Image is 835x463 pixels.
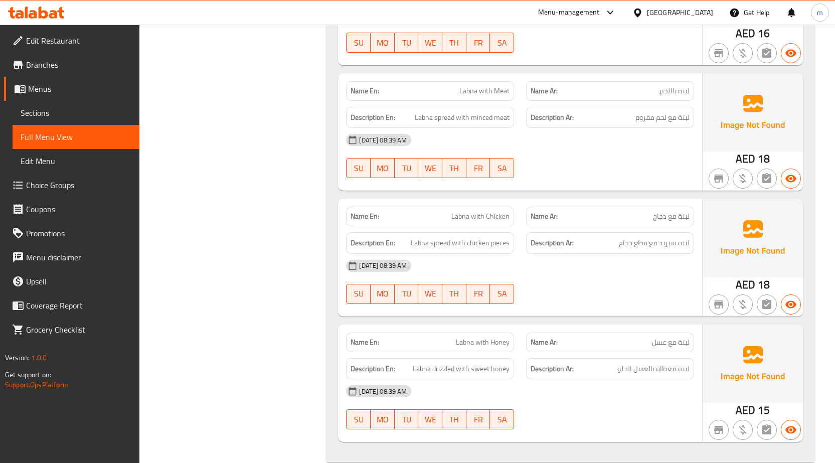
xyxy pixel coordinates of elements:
button: TH [442,33,466,53]
span: 18 [758,149,770,169]
button: SA [490,284,514,304]
span: TH [446,36,462,50]
strong: Name Ar: [531,86,558,96]
button: WE [418,284,442,304]
a: Sections [13,101,139,125]
span: MO [375,161,391,176]
a: Grocery Checklist [4,318,139,342]
button: Available [781,169,801,189]
span: Edit Menu [21,155,131,167]
button: TU [395,409,419,429]
div: [GEOGRAPHIC_DATA] [647,7,713,18]
strong: Name En: [351,211,379,222]
button: MO [371,158,395,178]
span: AED [736,400,755,420]
span: SU [351,286,367,301]
button: SU [346,284,371,304]
strong: Description En: [351,111,395,124]
span: 16 [758,24,770,43]
button: TH [442,284,466,304]
button: MO [371,33,395,53]
button: SU [346,33,371,53]
span: لبنة مغطاة بالعسل الحلو [617,363,690,375]
span: TU [399,412,415,427]
button: WE [418,158,442,178]
img: Ae5nvW7+0k+MAAAAAElFTkSuQmCC [703,199,803,277]
span: SA [494,161,510,176]
button: WE [418,409,442,429]
button: Available [781,420,801,440]
span: Coverage Report [26,299,131,312]
span: لبنة سبريد مع قطع دجاج [619,237,690,249]
button: FR [466,33,490,53]
button: Purchased item [733,420,753,440]
span: لبنة باللحم [659,86,690,96]
span: m [817,7,823,18]
button: TH [442,409,466,429]
span: MO [375,36,391,50]
a: Menus [4,77,139,101]
span: Menus [28,83,131,95]
span: Coupons [26,203,131,215]
span: Get support on: [5,368,51,381]
button: MO [371,409,395,429]
span: SU [351,412,367,427]
strong: Description En: [351,363,395,375]
strong: Description En: [351,237,395,249]
span: Choice Groups [26,179,131,191]
span: Labna with Chicken [451,211,510,222]
span: لبنة مع لحم مفروم [635,111,690,124]
button: Not branch specific item [709,43,729,63]
span: TH [446,161,462,176]
span: FR [470,161,486,176]
span: TU [399,286,415,301]
div: Menu-management [538,7,600,19]
span: MO [375,286,391,301]
button: SA [490,409,514,429]
span: TH [446,286,462,301]
a: Full Menu View [13,125,139,149]
button: FR [466,409,490,429]
span: Branches [26,59,131,71]
span: Version: [5,351,30,364]
strong: Description Ar: [531,237,574,249]
button: Not branch specific item [709,169,729,189]
span: FR [470,412,486,427]
button: TU [395,284,419,304]
span: لبنة مع دجاج [653,211,690,222]
span: MO [375,412,391,427]
span: WE [422,161,438,176]
a: Support.OpsPlatform [5,378,69,391]
span: WE [422,412,438,427]
span: Labna spread with chicken pieces [411,237,510,249]
button: Not branch specific item [709,420,729,440]
span: SU [351,161,367,176]
button: Not has choices [757,43,777,63]
span: TH [446,412,462,427]
button: Not branch specific item [709,294,729,315]
button: Not has choices [757,169,777,189]
strong: Name En: [351,337,379,348]
a: Menu disclaimer [4,245,139,269]
span: SU [351,36,367,50]
button: SA [490,158,514,178]
span: SA [494,36,510,50]
span: 18 [758,275,770,294]
span: لبنة مع عسل [652,337,690,348]
button: SU [346,409,371,429]
span: 15 [758,400,770,420]
span: FR [470,286,486,301]
span: WE [422,286,438,301]
button: Not has choices [757,420,777,440]
span: Upsell [26,275,131,287]
span: WE [422,36,438,50]
button: FR [466,284,490,304]
span: [DATE] 08:39 AM [355,261,411,270]
button: TH [442,158,466,178]
button: TU [395,33,419,53]
a: Edit Restaurant [4,29,139,53]
button: Available [781,43,801,63]
button: TU [395,158,419,178]
button: MO [371,284,395,304]
img: Ae5nvW7+0k+MAAAAAElFTkSuQmCC [703,73,803,151]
